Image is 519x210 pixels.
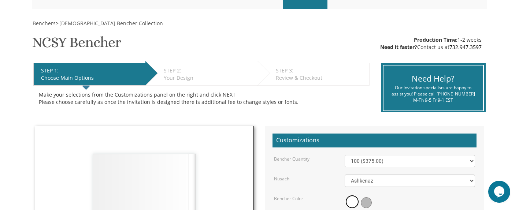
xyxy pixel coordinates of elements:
[414,36,457,43] span: Production Time:
[380,36,482,51] div: 1-2 weeks Contact us at
[59,20,163,27] a: [DEMOGRAPHIC_DATA] Bencher Collection
[274,195,303,202] label: Bencher Color
[389,85,478,103] div: Our invitation specialists are happy to assist you! Please call [PHONE_NUMBER] M-Th 9-5 Fr 9-1 EST
[389,73,478,84] div: Need Help?
[164,67,254,74] div: STEP 2:
[380,44,417,50] span: Need it faster?
[488,181,512,203] iframe: chat widget
[274,156,309,162] label: Bencher Quantity
[39,91,364,106] div: Make your selections from the Customizations panel on the right and click NEXT Please choose care...
[449,44,482,50] a: 732.947.3597
[32,20,56,27] a: Benchers
[274,176,289,182] label: Nusach
[32,34,121,56] h1: NCSY Bencher
[276,67,366,74] div: STEP 3:
[33,20,56,27] span: Benchers
[56,20,163,27] span: >
[273,134,477,147] h2: Customizations
[41,67,142,74] div: STEP 1:
[41,74,142,82] div: Choose Main Options
[276,74,366,82] div: Review & Checkout
[164,74,254,82] div: Your Design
